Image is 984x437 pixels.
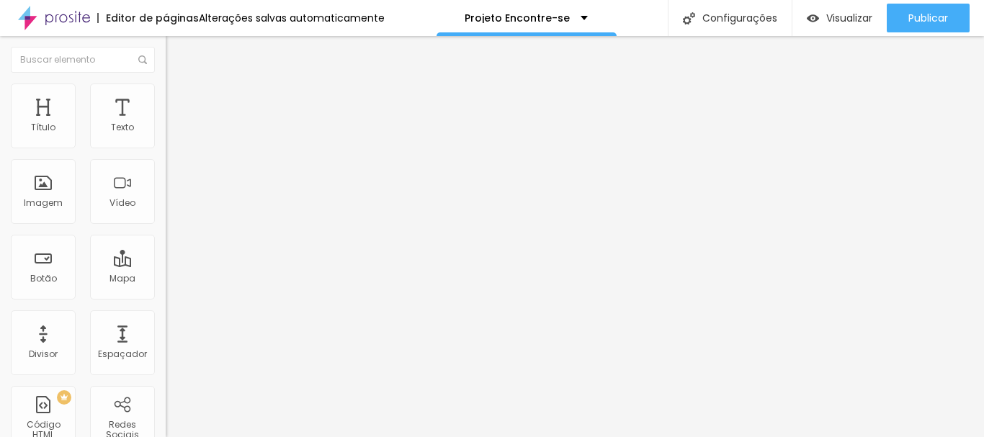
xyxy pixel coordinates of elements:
div: Texto [111,122,134,132]
div: Espaçador [98,349,147,359]
div: Vídeo [109,198,135,208]
button: Visualizar [792,4,887,32]
p: Projeto Encontre-se [465,13,570,23]
div: Imagem [24,198,63,208]
img: Icone [683,12,695,24]
img: Icone [138,55,147,64]
input: Buscar elemento [11,47,155,73]
div: Divisor [29,349,58,359]
span: Publicar [908,12,948,24]
div: Mapa [109,274,135,284]
button: Publicar [887,4,970,32]
div: Editor de páginas [97,13,199,23]
div: Botão [30,274,57,284]
span: Visualizar [826,12,872,24]
div: Título [31,122,55,132]
div: Alterações salvas automaticamente [199,13,385,23]
img: view-1.svg [807,12,819,24]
